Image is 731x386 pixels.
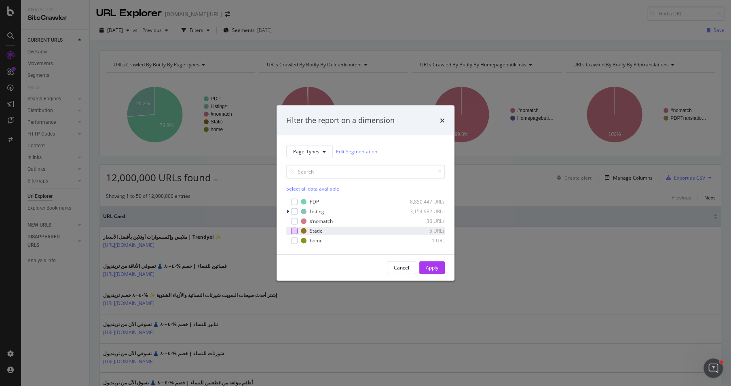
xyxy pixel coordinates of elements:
div: Select all data available [286,185,445,192]
div: Apply [426,264,438,271]
input: Search [286,164,445,178]
button: Page-Types [286,145,333,158]
div: #nomatch [310,218,333,225]
div: modal [277,106,454,281]
span: Page-Types [293,148,319,155]
div: 5 URLs [405,227,445,234]
iframe: Intercom live chat [704,358,723,378]
div: 3,154,982 URLs [405,208,445,215]
div: Static [310,227,322,234]
a: Edit Segmentation [336,147,377,156]
div: 36 URLs [405,218,445,225]
div: Cancel [394,264,409,271]
div: home [310,237,323,244]
div: times [440,115,445,126]
div: Listing [310,208,324,215]
div: 8,850,447 URLs [405,198,445,205]
div: PDP [310,198,319,205]
div: Filter the report on a dimension [286,115,395,126]
button: Cancel [387,261,416,274]
button: Apply [419,261,445,274]
div: 1 URL [405,237,445,244]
